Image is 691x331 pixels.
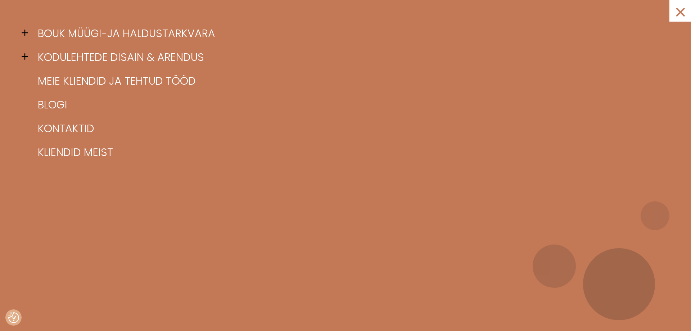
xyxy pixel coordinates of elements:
a: Kontaktid [32,117,669,140]
a: BOUK müügi-ja haldustarkvara [32,22,669,45]
img: Revisit consent button [8,312,19,323]
a: Kliendid meist [32,140,669,164]
a: Kodulehtede disain & arendus [32,45,669,69]
button: Nõusolekueelistused [8,312,19,323]
a: Meie kliendid ja tehtud tööd [32,69,669,93]
a: Blogi [32,93,669,117]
